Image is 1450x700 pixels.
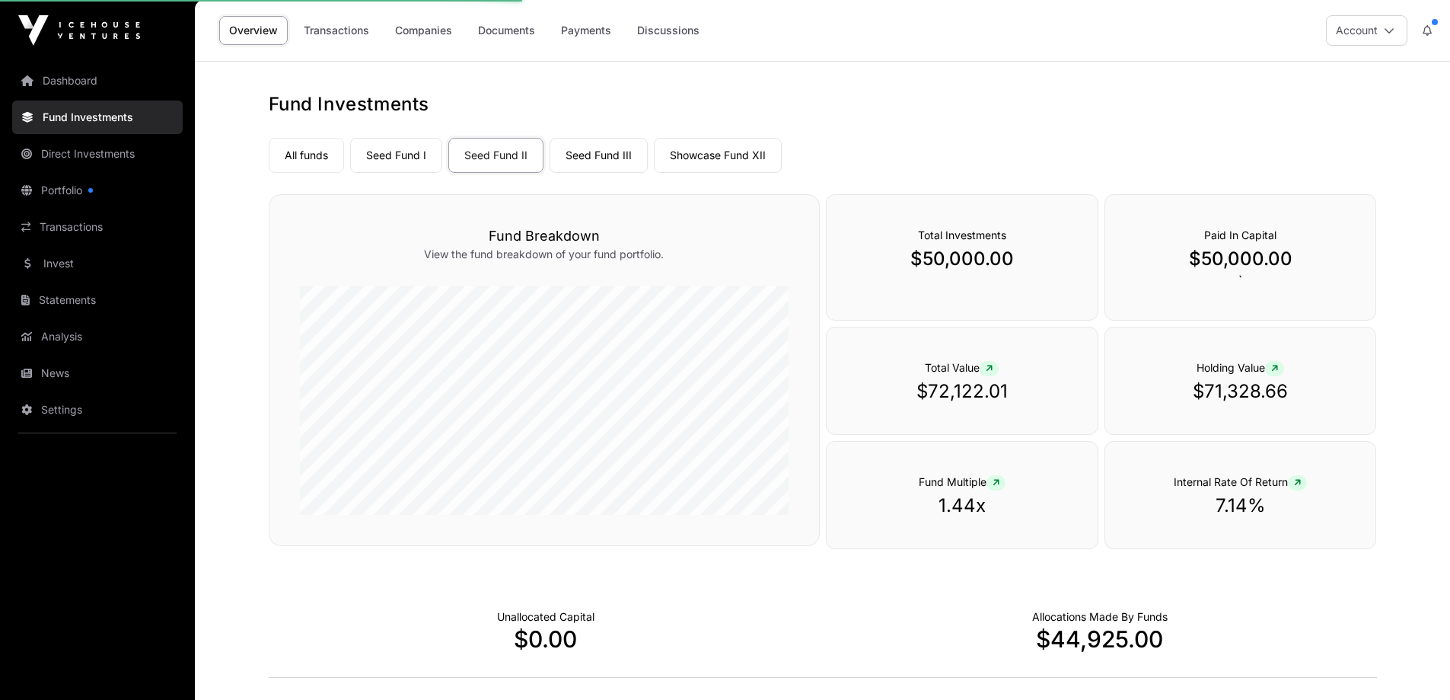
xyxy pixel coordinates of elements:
a: Documents [468,16,545,45]
a: Seed Fund II [448,138,543,173]
img: Icehouse Ventures Logo [18,15,140,46]
a: Fund Investments [12,101,183,134]
span: Internal Rate Of Return [1174,475,1307,488]
p: $50,000.00 [857,247,1067,271]
p: $0.00 [269,625,823,653]
a: Invest [12,247,183,280]
a: Payments [551,16,621,45]
a: News [12,356,183,390]
a: Portfolio [12,174,183,207]
a: Analysis [12,320,183,353]
p: View the fund breakdown of your fund portfolio. [300,247,789,262]
p: $72,122.01 [857,379,1067,404]
p: 1.44x [857,494,1067,518]
a: Discussions [627,16,709,45]
h1: Fund Investments [269,92,1377,117]
a: Companies [385,16,462,45]
a: Showcase Fund XII [654,138,782,173]
span: Holding Value [1197,361,1284,374]
a: Direct Investments [12,137,183,171]
a: Transactions [12,210,183,244]
p: Cash not yet allocated [497,609,594,625]
span: Total Investments [918,229,1006,241]
div: ` [1104,194,1377,321]
p: $44,925.00 [823,625,1377,653]
p: $71,328.66 [1136,379,1346,404]
p: 7.14% [1136,494,1346,518]
button: Account [1326,15,1407,46]
a: All funds [269,138,344,173]
span: Paid In Capital [1204,229,1276,241]
a: Statements [12,283,183,317]
a: Transactions [294,16,379,45]
iframe: Chat Widget [1374,627,1450,700]
a: Dashboard [12,64,183,97]
h3: Fund Breakdown [300,225,789,247]
a: Seed Fund I [350,138,442,173]
a: Settings [12,393,183,427]
p: Capital Deployed Into Companies [1032,609,1168,625]
p: $50,000.00 [1136,247,1346,271]
a: Seed Fund III [550,138,648,173]
span: Total Value [925,361,999,374]
a: Overview [219,16,288,45]
span: Fund Multiple [919,475,1005,488]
